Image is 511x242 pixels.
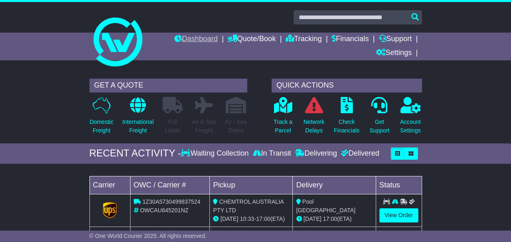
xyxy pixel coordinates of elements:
p: Air & Sea Freight [192,118,216,135]
span: [DATE] [303,216,321,222]
div: Waiting Collection [181,149,250,158]
a: Financials [332,33,369,46]
p: Domestic Freight [90,118,113,135]
a: Tracking [286,33,322,46]
p: International Freight [122,118,154,135]
span: [DATE] [220,216,238,222]
a: Quote/Book [228,33,276,46]
div: Delivered [339,149,379,158]
td: Carrier [89,176,130,194]
span: © One World Courier 2025. All rights reserved. [89,233,207,239]
p: Account Settings [400,118,421,135]
a: Settings [376,46,412,60]
span: Pool [GEOGRAPHIC_DATA] [296,198,355,213]
a: Track aParcel [273,97,293,139]
a: GetSupport [369,97,390,139]
span: CHEMTROL AUSTRALIA PTY LTD [213,198,283,213]
div: - (ETA) [213,215,289,223]
p: Full Loads [163,118,183,135]
p: Check Financials [334,118,359,135]
span: 10:33 [240,216,254,222]
div: QUICK ACTIONS [272,79,422,92]
span: 17:00 [256,216,270,222]
a: AccountSettings [400,97,421,139]
div: (ETA) [296,215,372,223]
a: CheckFinancials [333,97,360,139]
a: Dashboard [174,33,217,46]
td: Pickup [210,176,293,194]
p: Track a Parcel [274,118,292,135]
div: Delivering [293,149,339,158]
a: Support [379,33,412,46]
div: RECENT ACTIVITY - [89,147,181,159]
a: View Order [379,208,418,222]
td: Delivery [293,176,376,194]
span: 17:00 [323,216,337,222]
img: GetCarrierServiceLogo [103,202,117,218]
td: Status [376,176,422,194]
p: Get Support [370,118,389,135]
a: InternationalFreight [122,97,154,139]
div: GET A QUOTE [89,79,247,92]
a: NetworkDelays [303,97,324,139]
div: In Transit [251,149,293,158]
a: DomesticFreight [89,97,114,139]
p: Air / Sea Depot [225,118,247,135]
span: 1Z30A5730499837524 [142,198,200,205]
td: OWC / Carrier # [130,176,210,194]
p: Network Delays [303,118,324,135]
span: OWCAU645201NZ [140,207,188,213]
